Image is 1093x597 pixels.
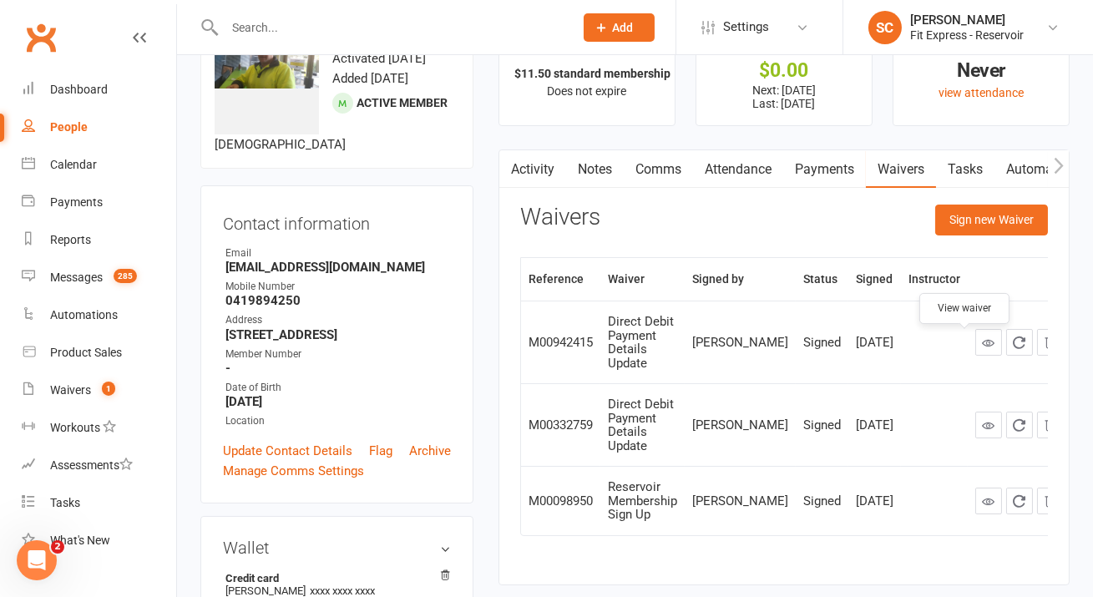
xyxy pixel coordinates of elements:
[935,205,1048,235] button: Sign new Waiver
[908,62,1054,79] div: Never
[521,258,600,301] th: Reference
[50,83,108,96] div: Dashboard
[225,413,451,429] div: Location
[223,461,364,481] a: Manage Comms Settings
[50,308,118,321] div: Automations
[22,484,176,522] a: Tasks
[223,539,451,557] h3: Wallet
[529,494,593,508] div: M00098950
[624,150,693,189] a: Comms
[225,260,451,275] strong: [EMAIL_ADDRESS][DOMAIN_NAME]
[600,258,685,301] th: Waiver
[114,269,137,283] span: 285
[215,137,346,152] span: [DEMOGRAPHIC_DATA]
[529,418,593,433] div: M00332759
[22,522,176,559] a: What's New
[22,296,176,334] a: Automations
[613,21,634,34] span: Add
[102,382,115,396] span: 1
[220,16,562,39] input: Search...
[22,372,176,409] a: Waivers 1
[856,418,893,433] div: [DATE]
[868,11,902,44] div: SC
[50,346,122,359] div: Product Sales
[369,441,392,461] a: Flag
[50,534,110,547] div: What's New
[520,205,600,230] h3: Waivers
[936,150,994,189] a: Tasks
[225,347,451,362] div: Member Number
[692,336,788,350] div: [PERSON_NAME]
[910,13,1024,28] div: [PERSON_NAME]
[608,397,677,453] div: Direct Debit Payment Details Update
[223,208,451,233] h3: Contact information
[225,380,451,396] div: Date of Birth
[223,441,352,461] a: Update Contact Details
[803,418,841,433] div: Signed
[50,421,100,434] div: Workouts
[692,418,788,433] div: [PERSON_NAME]
[796,258,848,301] th: Status
[866,150,936,189] a: Waivers
[50,120,88,134] div: People
[692,494,788,508] div: [PERSON_NAME]
[910,28,1024,43] div: Fit Express - Reservoir
[939,86,1024,99] a: view attendance
[50,158,97,171] div: Calendar
[529,336,593,350] div: M00942415
[22,334,176,372] a: Product Sales
[225,572,443,584] strong: Credit card
[332,71,408,86] time: Added [DATE]
[409,441,451,461] a: Archive
[723,8,769,46] span: Settings
[901,258,968,301] th: Instructor
[803,494,841,508] div: Signed
[357,96,448,109] span: Active member
[50,195,103,209] div: Payments
[514,67,670,80] strong: $11.50 standard membership
[685,258,796,301] th: Signed by
[711,62,857,79] div: $0.00
[848,258,901,301] th: Signed
[215,30,319,89] img: image1559641863.png
[225,327,451,342] strong: [STREET_ADDRESS]
[22,146,176,184] a: Calendar
[499,150,566,189] a: Activity
[711,83,857,110] p: Next: [DATE] Last: [DATE]
[22,71,176,109] a: Dashboard
[608,480,677,522] div: Reservoir Membership Sign Up
[225,293,451,308] strong: 0419894250
[225,245,451,261] div: Email
[22,447,176,484] a: Assessments
[225,279,451,295] div: Mobile Number
[20,17,62,58] a: Clubworx
[50,271,103,284] div: Messages
[225,361,451,376] strong: -
[22,259,176,296] a: Messages 285
[50,383,91,397] div: Waivers
[783,150,866,189] a: Payments
[225,312,451,328] div: Address
[50,458,133,472] div: Assessments
[856,494,893,508] div: [DATE]
[22,184,176,221] a: Payments
[332,51,426,66] time: Activated [DATE]
[856,336,893,350] div: [DATE]
[22,109,176,146] a: People
[22,221,176,259] a: Reports
[566,150,624,189] a: Notes
[22,409,176,447] a: Workouts
[50,496,80,509] div: Tasks
[548,84,627,98] span: Does not expire
[584,13,655,42] button: Add
[608,315,677,370] div: Direct Debit Payment Details Update
[693,150,783,189] a: Attendance
[51,540,64,554] span: 2
[17,540,57,580] iframe: Intercom live chat
[803,336,841,350] div: Signed
[225,394,451,409] strong: [DATE]
[50,233,91,246] div: Reports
